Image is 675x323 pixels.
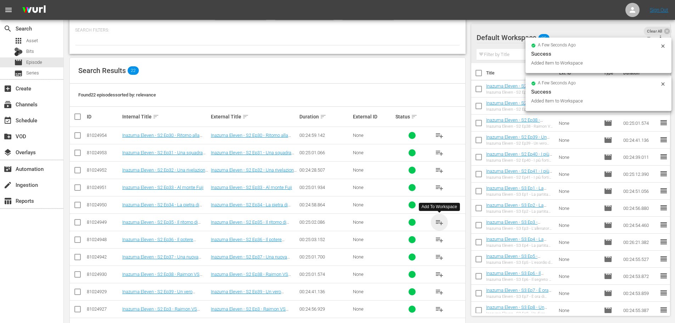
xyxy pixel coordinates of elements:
[4,84,12,93] span: Create
[556,149,601,166] td: None
[87,167,120,173] div: 81024952
[604,187,612,195] span: Episode
[4,6,13,14] span: menu
[486,185,546,196] a: Inazuma Eleven - S3 Ep1 - La partita decisiva
[486,90,553,95] div: Inazuma Eleven - S2 Ep36 - Il potere dell'amicizia
[659,118,668,127] span: reorder
[556,132,601,149] td: None
[486,117,543,128] a: Inazuma Eleven - S2 Ep38 - Raimon VS Raimon
[87,237,120,242] div: 81024948
[659,135,668,144] span: reorder
[122,237,196,247] a: Inazuma Eleven - S2 Ep36 - Il potere dell'amicizia
[620,183,659,200] td: 00:24:51.056
[620,166,659,183] td: 00:25:12.390
[620,132,659,149] td: 00:24:41.136
[353,150,393,155] div: None
[299,306,350,312] div: 00:24:56.929
[353,272,393,277] div: None
[486,202,546,213] a: Inazuma Eleven - S3 Ep2 - La partita per la nazionale
[435,131,444,140] span: playlist_add
[486,100,552,111] a: Inazuma Eleven - S2 Ep37 - Una nuova minaccia
[435,305,444,313] span: playlist_add
[299,272,350,277] div: 00:25:01.574
[153,113,159,120] span: sort
[604,170,612,178] span: Episode
[4,100,12,109] span: Channels
[122,185,203,190] a: Inazuma Eleven - S2 Ep33 - Al monte Fuji
[353,167,393,173] div: None
[604,153,612,161] span: Episode
[620,285,659,302] td: 00:24:53.859
[620,251,659,268] td: 00:24:55.527
[650,7,668,13] a: Sign Out
[486,294,553,299] div: Inazuma Eleven - S3 Ep7 - È ora di svegliarsi Austin
[353,254,393,260] div: None
[17,2,51,18] img: ans4CAIJ8jUAAAAAAAAAAAAAAAAAAAAAAAAgQb4GAAAAAAAAAAAAAAAAAAAAAAAAJMjXAAAAAAAAAAAAAAAAAAAAAAAAgAT5G...
[14,48,23,56] div: Bits
[4,148,12,157] span: Overlays
[353,237,393,242] div: None
[486,134,550,145] a: Inazuma Eleven - S2 Ep39 - Un vero capitano
[486,175,553,180] div: Inazuma Eleven - S2 Ep41 - I più forti della Terra (seconda parte)
[299,150,350,155] div: 00:25:01.066
[4,24,12,33] span: Search
[353,306,393,312] div: None
[659,169,668,178] span: reorder
[75,27,460,33] p: Search Filters:
[604,204,612,212] span: Episode
[435,270,444,279] span: playlist_add
[435,166,444,174] span: playlist_add
[78,92,156,98] span: Found 22 episodes sorted by: relevance
[486,243,553,248] div: Inazuma Eleven - S3 Ep4 - La partita inaugurale!
[122,167,208,178] a: Inazuma Eleven - S2 Ep32 - Una rivelazione inattesa
[604,272,612,280] span: Episode
[4,181,12,189] span: Ingestion
[531,98,658,105] div: Added Item to Workspace
[477,28,657,48] div: Default Workspace
[299,185,350,190] div: 00:25:01.934
[431,249,448,266] button: playlist_add
[211,254,290,265] a: Inazuma Eleven - S2 Ep37 - Una nuova minaccia
[211,272,291,282] a: Inazuma Eleven - S2 Ep38 - Raimon VS Raimon
[26,48,34,55] span: Bits
[122,272,202,282] a: Inazuma Eleven - S2 Ep38 - Raimon VS Raimon
[128,66,139,75] span: 22
[431,127,448,144] button: playlist_add
[486,219,540,230] a: Inazuma Eleven - S3 Ep3 - L'allenatore misterioso
[211,202,291,213] a: Inazuma Eleven - S2 Ep34 - La pietra di Alius
[486,260,553,265] div: Inazuma Eleven - S3 Ep5 - L'esordio di [PERSON_NAME]
[486,158,553,163] div: Inazuma Eleven - S2 Ep40 - I più forti della Terra (prima parte)
[211,112,297,121] div: External Title
[211,219,289,230] a: Inazuma Eleven - S2 Ep35 - Il ritorno di [PERSON_NAME]
[122,202,202,213] a: Inazuma Eleven - S2 Ep34 - La pietra di Alius
[211,185,292,190] a: Inazuma Eleven - S2 Ep33 - Al monte Fuji
[211,167,297,178] a: Inazuma Eleven - S2 Ep32 - Una rivelazione inattesa
[431,301,448,318] button: playlist_add
[211,289,284,300] a: Inazuma Eleven - S2 Ep39 - Un vero capitano
[486,124,553,129] div: Inazuma Eleven - S2 Ep38 - Raimon VS Raimon
[395,112,429,121] div: Status
[531,50,666,58] div: Success
[242,113,249,120] span: sort
[122,219,201,230] a: Inazuma Eleven - S2 Ep35 - Il ritorno di [PERSON_NAME]
[299,167,350,173] div: 00:24:28.507
[353,219,393,225] div: None
[26,69,39,77] span: Series
[604,306,612,314] span: Episode
[620,302,659,319] td: 00:24:55.387
[604,136,612,144] span: Episode
[211,150,294,161] a: Inazuma Eleven - S2 Ep31 - Una squadra eccezionale!
[211,133,291,143] a: Inazuma Eleven - S2 Ep30 - Ritorno alla [GEOGRAPHIC_DATA]
[320,113,326,120] span: sort
[486,168,552,179] a: Inazuma Eleven - S2 Ep41 - I più forti della Terra (seconda parte)
[486,151,552,162] a: Inazuma Eleven - S2 Ep40 - I più forti della Terra (prima parte)
[435,288,444,296] span: playlist_add
[4,132,12,141] span: VOD
[299,133,350,138] div: 00:24:59.142
[556,251,601,268] td: None
[299,202,350,207] div: 00:24:58.864
[556,183,601,200] td: None
[486,226,553,231] div: Inazuma Eleven - S3 Ep3 - L'allenatore misterioso
[620,149,659,166] td: 00:24:39.011
[620,234,659,251] td: 00:26:21.382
